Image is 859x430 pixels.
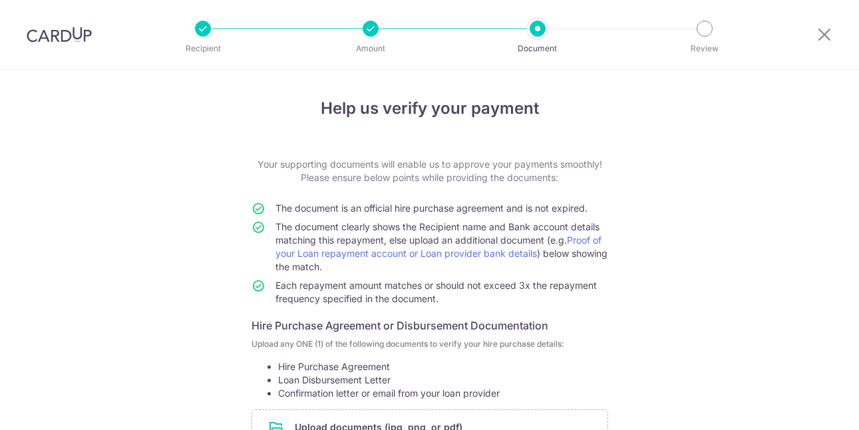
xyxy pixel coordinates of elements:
[278,387,608,400] li: Confirmation letter or email from your loan provider
[275,280,597,304] span: Each repayment amount matches or should not exceed 3x the repayment frequency specified in the do...
[321,42,420,55] p: Amount
[275,202,588,214] span: The document is an official hire purchase agreement and is not expired.
[252,339,608,349] p: Upload any ONE (1) of the following documents to verify your hire purchase details:
[252,158,608,184] p: Your supporting documents will enable us to approve your payments smoothly! Please ensure below p...
[154,42,252,55] p: Recipient
[252,97,608,120] h4: Help us verify your payment
[488,42,587,55] p: Document
[27,27,92,43] img: CardUp
[278,373,608,387] li: Loan Disbursement Letter
[252,318,608,333] h6: Hire Purchase Agreement or Disbursement Documentation
[771,390,846,423] iframe: Opens a widget where you can find more information
[278,360,608,373] li: Hire Purchase Agreement
[275,221,607,272] span: The document clearly shows the Recipient name and Bank account details matching this repayment, e...
[655,42,754,55] p: Review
